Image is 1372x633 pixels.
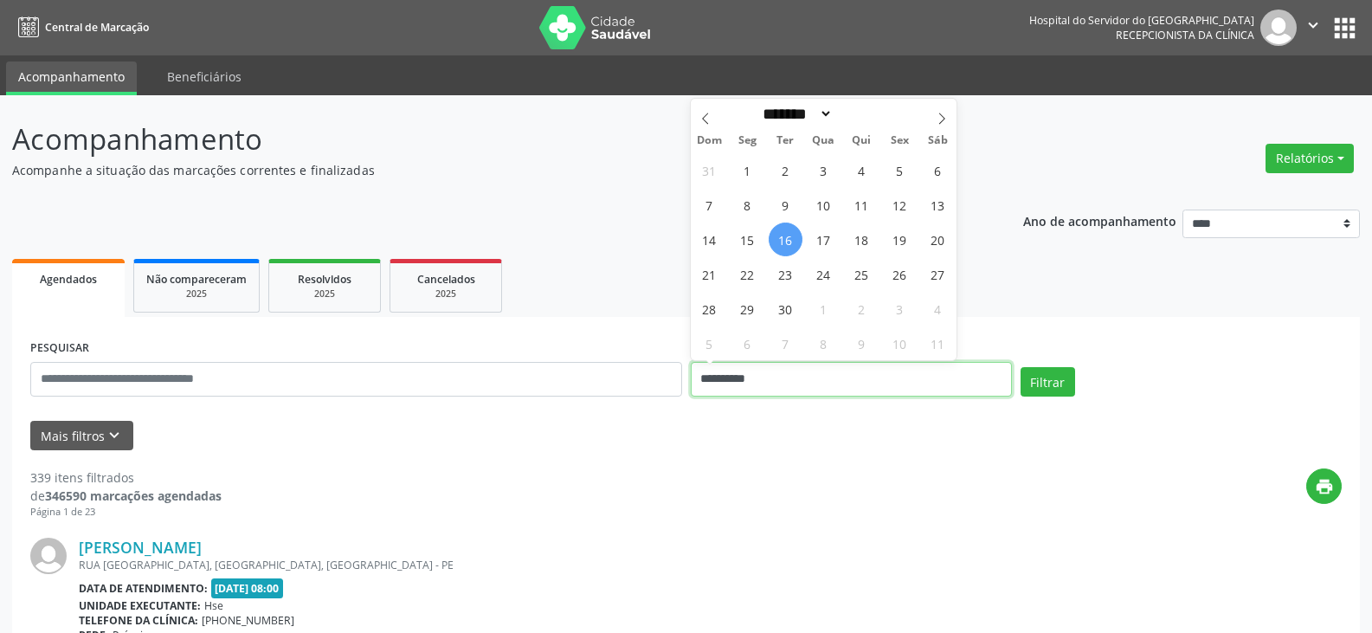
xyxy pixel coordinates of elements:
[692,153,726,187] span: Agosto 31, 2025
[204,598,223,613] span: Hse
[30,421,133,451] button: Mais filtroskeyboard_arrow_down
[769,223,802,256] span: Setembro 16, 2025
[731,257,764,291] span: Setembro 22, 2025
[30,538,67,574] img: img
[79,598,201,613] b: Unidade executante:
[155,61,254,92] a: Beneficiários
[845,153,879,187] span: Setembro 4, 2025
[202,613,294,628] span: [PHONE_NUMBER]
[769,292,802,326] span: Setembro 30, 2025
[845,257,879,291] span: Setembro 25, 2025
[79,538,202,557] a: [PERSON_NAME]
[79,613,198,628] b: Telefone da clínica:
[883,223,917,256] span: Setembro 19, 2025
[807,257,841,291] span: Setembro 24, 2025
[30,335,89,362] label: PESQUISAR
[79,581,208,596] b: Data de atendimento:
[1304,16,1323,35] i: 
[769,257,802,291] span: Setembro 23, 2025
[211,578,284,598] span: [DATE] 08:00
[883,326,917,360] span: Outubro 10, 2025
[883,188,917,222] span: Setembro 12, 2025
[845,292,879,326] span: Outubro 2, 2025
[45,20,149,35] span: Central de Marcação
[921,223,955,256] span: Setembro 20, 2025
[692,292,726,326] span: Setembro 28, 2025
[1023,210,1176,231] p: Ano de acompanhamento
[1330,13,1360,43] button: apps
[883,153,917,187] span: Setembro 5, 2025
[845,326,879,360] span: Outubro 9, 2025
[30,487,222,505] div: de
[1260,10,1297,46] img: img
[807,292,841,326] span: Outubro 1, 2025
[6,61,137,95] a: Acompanhamento
[921,257,955,291] span: Setembro 27, 2025
[692,223,726,256] span: Setembro 14, 2025
[281,287,368,300] div: 2025
[1116,28,1254,42] span: Recepcionista da clínica
[921,153,955,187] span: Setembro 6, 2025
[105,426,124,445] i: keyboard_arrow_down
[807,326,841,360] span: Outubro 8, 2025
[40,272,97,287] span: Agendados
[1297,10,1330,46] button: 
[807,153,841,187] span: Setembro 3, 2025
[807,188,841,222] span: Setembro 10, 2025
[731,223,764,256] span: Setembro 15, 2025
[146,287,247,300] div: 2025
[30,468,222,487] div: 339 itens filtrados
[1029,13,1254,28] div: Hospital do Servidor do [GEOGRAPHIC_DATA]
[807,223,841,256] span: Setembro 17, 2025
[731,153,764,187] span: Setembro 1, 2025
[12,118,956,161] p: Acompanhamento
[842,135,880,146] span: Qui
[45,488,222,504] strong: 346590 marcações agendadas
[417,272,475,287] span: Cancelados
[833,105,890,123] input: Year
[921,292,955,326] span: Outubro 4, 2025
[845,188,879,222] span: Setembro 11, 2025
[880,135,918,146] span: Sex
[1306,468,1342,504] button: print
[30,505,222,520] div: Página 1 de 23
[921,188,955,222] span: Setembro 13, 2025
[804,135,842,146] span: Qua
[728,135,766,146] span: Seg
[769,188,802,222] span: Setembro 9, 2025
[769,326,802,360] span: Outubro 7, 2025
[921,326,955,360] span: Outubro 11, 2025
[766,135,804,146] span: Ter
[691,135,729,146] span: Dom
[1315,477,1334,496] i: print
[403,287,489,300] div: 2025
[757,105,834,123] select: Month
[731,188,764,222] span: Setembro 8, 2025
[298,272,351,287] span: Resolvidos
[918,135,957,146] span: Sáb
[692,326,726,360] span: Outubro 5, 2025
[731,326,764,360] span: Outubro 6, 2025
[12,13,149,42] a: Central de Marcação
[1021,367,1075,397] button: Filtrar
[692,257,726,291] span: Setembro 21, 2025
[1266,144,1354,173] button: Relatórios
[146,272,247,287] span: Não compareceram
[883,257,917,291] span: Setembro 26, 2025
[692,188,726,222] span: Setembro 7, 2025
[845,223,879,256] span: Setembro 18, 2025
[883,292,917,326] span: Outubro 3, 2025
[12,161,956,179] p: Acompanhe a situação das marcações correntes e finalizadas
[731,292,764,326] span: Setembro 29, 2025
[79,558,1082,572] div: RUA [GEOGRAPHIC_DATA], [GEOGRAPHIC_DATA], [GEOGRAPHIC_DATA] - PE
[769,153,802,187] span: Setembro 2, 2025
